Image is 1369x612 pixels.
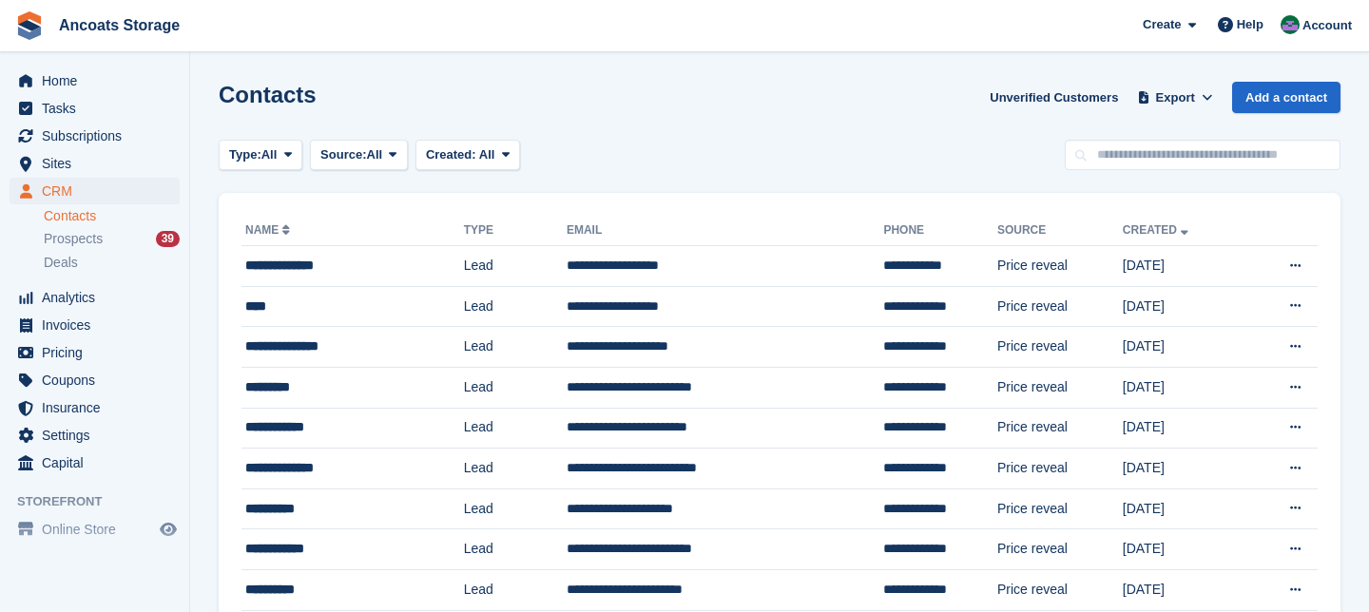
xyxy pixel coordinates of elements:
a: Name [245,223,294,237]
span: All [261,145,278,164]
td: Price reveal [997,529,1123,570]
button: Export [1133,82,1217,113]
td: [DATE] [1123,286,1246,327]
span: Account [1302,16,1352,35]
td: [DATE] [1123,327,1246,368]
td: Lead [464,569,567,610]
a: menu [10,150,180,177]
span: Prospects [44,230,103,248]
td: [DATE] [1123,408,1246,449]
td: Price reveal [997,327,1123,368]
span: Create [1143,15,1181,34]
span: Subscriptions [42,123,156,149]
span: Sites [42,150,156,177]
a: Add a contact [1232,82,1340,113]
a: menu [10,178,180,204]
td: Price reveal [997,408,1123,449]
span: Capital [42,449,156,476]
a: Ancoats Storage [51,10,187,41]
a: menu [10,449,180,476]
button: Type: All [219,140,302,171]
a: Prospects 39 [44,229,180,249]
span: Tasks [42,95,156,122]
span: All [479,147,495,162]
td: Price reveal [997,449,1123,489]
td: Price reveal [997,569,1123,610]
span: Export [1156,88,1195,107]
a: Preview store [157,518,180,541]
button: Created: All [415,140,520,171]
td: Lead [464,367,567,408]
span: Created: [426,147,476,162]
td: Lead [464,246,567,287]
button: Source: All [310,140,408,171]
td: Lead [464,286,567,327]
span: All [367,145,383,164]
span: Pricing [42,339,156,366]
td: [DATE] [1123,529,1246,570]
a: menu [10,284,180,311]
a: menu [10,422,180,449]
td: [DATE] [1123,569,1246,610]
span: Source: [320,145,366,164]
span: CRM [42,178,156,204]
td: [DATE] [1123,246,1246,287]
td: Price reveal [997,367,1123,408]
a: Created [1123,223,1192,237]
span: Analytics [42,284,156,311]
a: menu [10,95,180,122]
td: Lead [464,488,567,529]
td: Lead [464,529,567,570]
h1: Contacts [219,82,317,107]
span: Home [42,67,156,94]
td: [DATE] [1123,449,1246,489]
span: Help [1237,15,1263,34]
a: menu [10,367,180,393]
td: Lead [464,408,567,449]
td: Price reveal [997,488,1123,529]
td: Lead [464,449,567,489]
td: Price reveal [997,246,1123,287]
span: Deals [44,254,78,272]
div: 39 [156,231,180,247]
span: Storefront [17,492,189,511]
th: Type [464,216,567,246]
span: Insurance [42,394,156,421]
td: Lead [464,327,567,368]
td: [DATE] [1123,367,1246,408]
span: Type: [229,145,261,164]
td: Price reveal [997,286,1123,327]
a: menu [10,123,180,149]
a: menu [10,339,180,366]
a: Contacts [44,207,180,225]
a: menu [10,394,180,421]
span: Online Store [42,516,156,543]
a: menu [10,67,180,94]
th: Phone [883,216,997,246]
th: Email [567,216,884,246]
span: Settings [42,422,156,449]
a: Unverified Customers [982,82,1126,113]
span: Invoices [42,312,156,338]
th: Source [997,216,1123,246]
a: menu [10,516,180,543]
a: Deals [44,253,180,273]
img: stora-icon-8386f47178a22dfd0bd8f6a31ec36ba5ce8667c1dd55bd0f319d3a0aa187defe.svg [15,11,44,40]
td: [DATE] [1123,488,1246,529]
a: menu [10,312,180,338]
span: Coupons [42,367,156,393]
